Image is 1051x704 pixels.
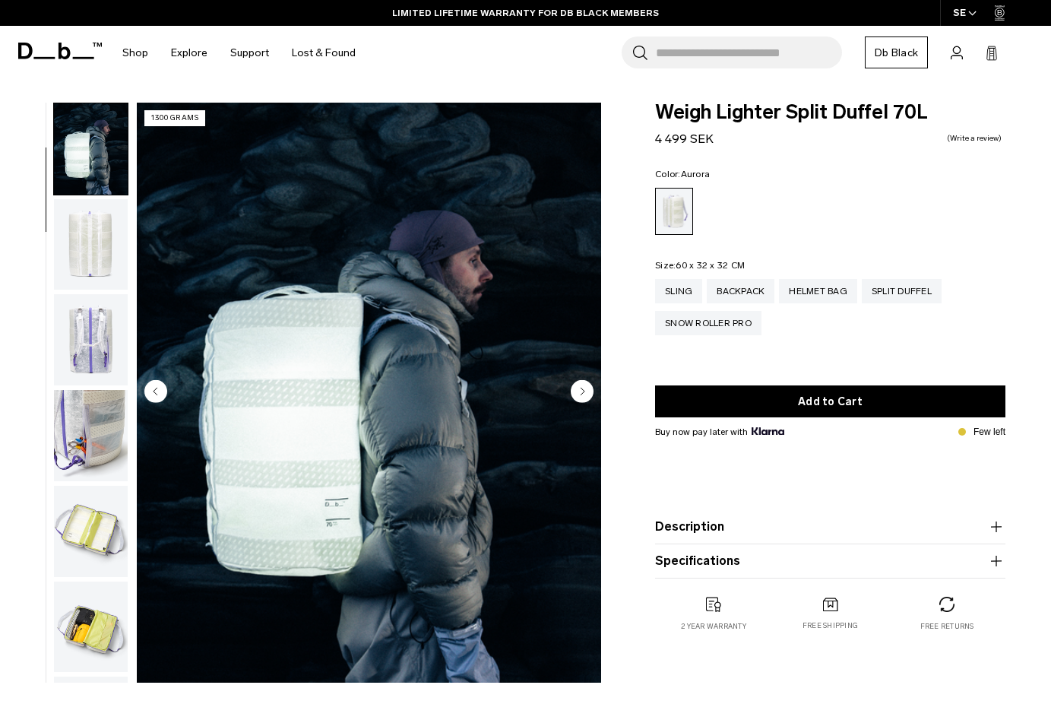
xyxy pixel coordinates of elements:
[171,26,207,80] a: Explore
[137,103,601,683] img: Weigh_Lighter_Duffel_70L_Lifestyle.png
[707,279,774,303] a: Backpack
[53,581,128,674] button: Weigh_Lighter_Split_Duffel_70L_6.png
[655,425,784,439] span: Buy now pay later with
[655,518,1005,536] button: Description
[230,26,269,80] a: Support
[802,620,858,631] p: Free shipping
[53,389,128,482] button: Weigh_Lighter_Split_Duffel_70L_4.png
[655,103,1005,122] span: Weigh Lighter Split Duffel 70L
[122,26,148,80] a: Shop
[973,425,1005,439] p: Few left
[655,279,702,303] a: Sling
[54,582,128,673] img: Weigh_Lighter_Split_Duffel_70L_6.png
[54,390,128,481] img: Weigh_Lighter_Split_Duffel_70L_4.png
[676,260,745,271] span: 60 x 32 x 32 CM
[655,170,710,179] legend: Color:
[655,311,761,335] a: Snow Roller Pro
[144,379,167,405] button: Previous slide
[752,427,784,435] img: {"height" => 20, "alt" => "Klarna"}
[53,485,128,578] button: Weigh_Lighter_Split_Duffel_70L_5.png
[144,110,205,126] p: 1300 grams
[681,169,711,179] span: Aurora
[862,279,942,303] a: Split Duffel
[53,103,128,195] button: Weigh_Lighter_Duffel_70L_Lifestyle.png
[655,188,693,235] a: Aurora
[655,385,1005,417] button: Add to Cart
[292,26,356,80] a: Lost & Found
[571,379,594,405] button: Next slide
[137,103,601,683] li: 2 / 12
[681,621,746,632] p: 2 year warranty
[865,36,928,68] a: Db Black
[655,261,745,270] legend: Size:
[920,621,974,632] p: Free returns
[53,293,128,386] button: Weigh_Lighter_Split_Duffel_70L_3.png
[655,552,1005,570] button: Specifications
[54,103,128,195] img: Weigh_Lighter_Duffel_70L_Lifestyle.png
[392,6,659,20] a: LIMITED LIFETIME WARRANTY FOR DB BLACK MEMBERS
[54,486,128,577] img: Weigh_Lighter_Split_Duffel_70L_5.png
[947,135,1002,142] a: Write a review
[54,294,128,385] img: Weigh_Lighter_Split_Duffel_70L_3.png
[655,132,714,146] span: 4 499 SEK
[54,199,128,290] img: Weigh_Lighter_Split_Duffel_70L_2.png
[779,279,857,303] a: Helmet Bag
[53,198,128,291] button: Weigh_Lighter_Split_Duffel_70L_2.png
[111,26,367,80] nav: Main Navigation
